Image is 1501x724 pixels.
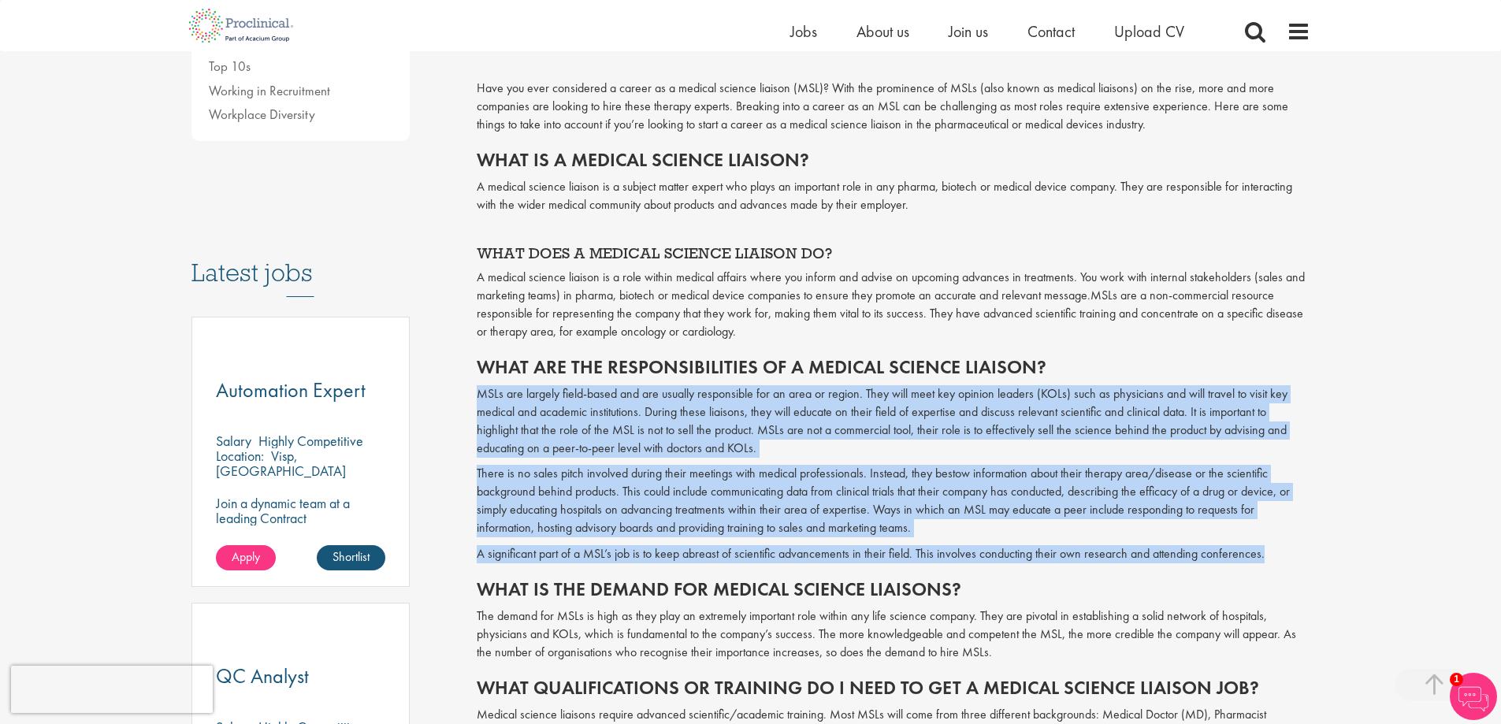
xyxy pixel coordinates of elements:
span: MSLs are a non-commercial resource responsible for representing the company that they work for, m... [477,287,1303,340]
p: Have you ever considered a career as a medical science liaison (MSL)? With the prominence of MSLs... [477,80,1310,134]
p: Visp, [GEOGRAPHIC_DATA] [216,447,346,480]
span: Salary [216,432,251,450]
span: 1 [1450,673,1463,686]
a: Top 10s [209,58,251,75]
h2: What is the demand for medical science liaisons? [477,579,1310,600]
span: A medical science liaison is a role within medical affairs where you inform and advise on upcomin... [477,269,1305,303]
p: MSLs are largely field-based and are usually responsible for an area or region. They will meet ke... [477,385,1310,457]
a: Jobs [790,21,817,42]
span: QC Analyst [216,663,309,689]
a: Workplace Diversity [209,106,315,123]
img: Chatbot [1450,673,1497,720]
a: Working in Recruitment [209,82,330,99]
p: Join a dynamic team at a leading Contract Manufacturing Organisation (CMO) and contribute to grou... [216,496,386,585]
p: There is no sales pitch involved during their meetings with medical professionals. Instead, they ... [477,465,1310,537]
h3: Latest jobs [191,220,411,297]
p: A significant part of a MSL’s job is to keep abreast of scientific advancements in their field. T... [477,545,1310,563]
a: Shortlist [317,545,385,570]
h2: What qualifications or training do I need to get a medical science liaison job? [477,678,1310,698]
h2: What is a medical science liaison? [477,150,1310,170]
span: WHAT DOES A MEDICAL SCIENCE LIAISON DO? [477,243,832,262]
p: Highly Competitive [258,432,363,450]
span: Apply [232,548,260,565]
a: About us [856,21,909,42]
a: Join us [949,21,988,42]
a: QC Analyst [216,666,386,686]
iframe: reCAPTCHA [11,666,213,713]
span: Location: [216,447,264,465]
a: Upload CV [1114,21,1184,42]
p: The demand for MSLs is high as they play an extremely important role within any life science comp... [477,607,1310,662]
h2: What are the responsibilities of a medical science liaison? [477,357,1310,377]
span: Automation Expert [216,377,366,403]
a: Automation Expert [216,381,386,400]
p: A medical science liaison is a subject matter expert who plays an important role in any pharma, b... [477,178,1310,214]
a: Apply [216,545,276,570]
a: Contact [1027,21,1075,42]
